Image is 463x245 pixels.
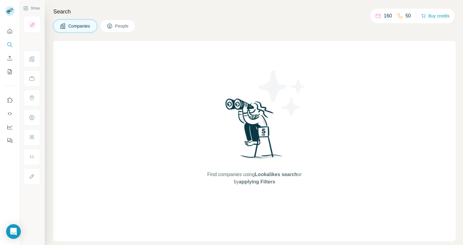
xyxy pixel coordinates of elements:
span: applying Filters [239,179,275,184]
img: Surfe Illustration - Woman searching with binoculars [223,97,286,165]
button: Enrich CSV [5,53,15,64]
button: Dashboard [5,122,15,133]
span: Companies [68,23,91,29]
button: Quick start [5,26,15,37]
p: 160 [384,12,392,20]
img: Surfe Illustration - Stars [254,66,310,121]
button: My lists [5,66,15,77]
button: Use Surfe on LinkedIn [5,95,15,106]
button: Buy credits [421,12,450,20]
span: People [115,23,129,29]
button: Show [19,4,44,13]
button: Use Surfe API [5,108,15,119]
p: 50 [405,12,411,20]
button: Search [5,39,15,50]
button: Feedback [5,135,15,146]
div: Open Intercom Messenger [6,224,21,239]
span: Lookalikes search [255,172,297,177]
span: Find companies using or by [205,171,303,186]
h4: Search [53,7,456,16]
